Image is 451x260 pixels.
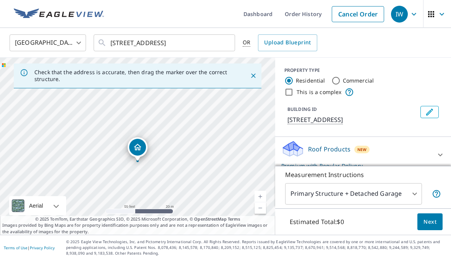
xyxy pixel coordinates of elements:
input: Search by address or latitude-longitude [110,32,219,54]
label: Residential [296,77,325,84]
a: Cancel Order [332,6,384,22]
p: Roof Products [308,145,350,154]
div: Aerial [9,196,66,215]
div: Dropped pin, building 1, Residential property, 2236 NE 175th St Shoreline, WA 98155 [128,137,148,161]
a: Terms [228,216,240,222]
label: Commercial [343,77,374,84]
span: Your report will include the primary structure and a detached garage if one exists. [432,189,441,198]
a: OpenStreetMap [194,216,226,222]
button: Edit building 1 [420,106,439,118]
div: Primary Structure + Detached Garage [285,183,422,205]
span: © 2025 TomTom, Earthstar Geographics SIO, © 2025 Microsoft Corporation, © [35,216,240,223]
p: Estimated Total: $0 [284,213,350,230]
div: Roof ProductsNewPremium with Regular Delivery [281,140,445,170]
p: Premium with Regular Delivery [281,162,431,170]
p: Check that the address is accurate, then drag the marker over the correct structure. [34,69,236,83]
p: BUILDING ID [287,106,317,112]
a: Privacy Policy [30,245,55,250]
a: Upload Blueprint [258,34,317,51]
p: | [4,245,55,250]
a: Terms of Use [4,245,28,250]
label: This is a complex [297,88,342,96]
span: New [357,146,367,153]
div: [GEOGRAPHIC_DATA] [10,32,86,54]
img: EV Logo [14,8,104,20]
span: Upload Blueprint [264,38,311,47]
div: Aerial [27,196,45,215]
button: Close [248,71,258,81]
a: Current Level 19, Zoom In [255,191,266,202]
button: Next [417,213,443,231]
p: Measurement Instructions [285,170,441,179]
span: Next [423,217,436,227]
div: PROPERTY TYPE [284,67,442,74]
p: © 2025 Eagle View Technologies, Inc. and Pictometry International Corp. All Rights Reserved. Repo... [66,239,447,256]
div: IW [391,6,408,23]
a: Current Level 19, Zoom Out [255,202,266,214]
